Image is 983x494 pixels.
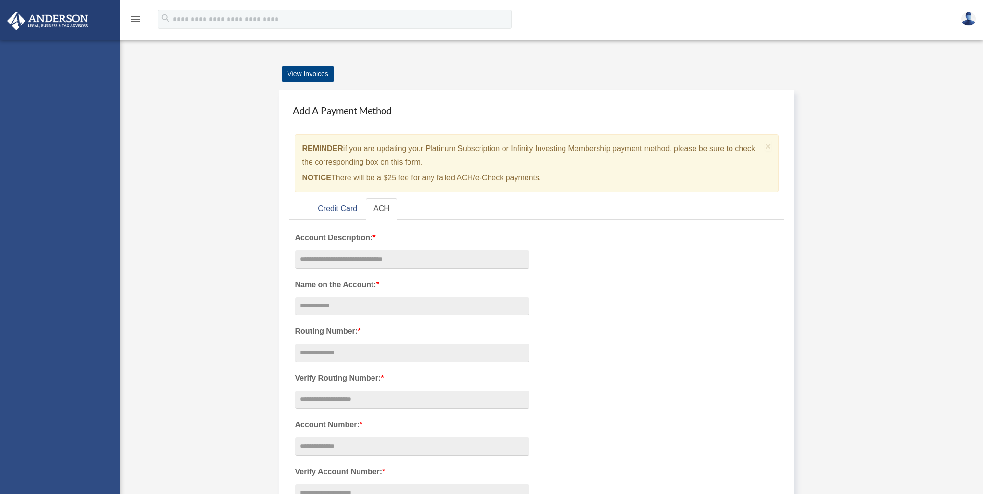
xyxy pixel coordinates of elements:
[765,141,771,152] span: ×
[160,13,171,24] i: search
[295,418,529,432] label: Account Number:
[302,174,331,182] strong: NOTICE
[282,66,334,82] a: View Invoices
[765,141,771,151] button: Close
[289,100,785,121] h4: Add A Payment Method
[130,13,141,25] i: menu
[295,465,529,479] label: Verify Account Number:
[4,12,91,30] img: Anderson Advisors Platinum Portal
[961,12,976,26] img: User Pic
[310,198,365,220] a: Credit Card
[130,17,141,25] a: menu
[366,198,397,220] a: ACH
[295,231,529,245] label: Account Description:
[295,134,779,192] div: if you are updating your Platinum Subscription or Infinity Investing Membership payment method, p...
[302,171,762,185] p: There will be a $25 fee for any failed ACH/e-Check payments.
[295,372,529,385] label: Verify Routing Number:
[302,144,343,153] strong: REMINDER
[295,278,529,292] label: Name on the Account:
[295,325,529,338] label: Routing Number:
